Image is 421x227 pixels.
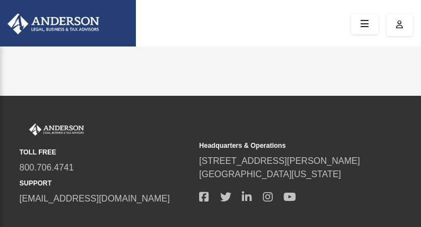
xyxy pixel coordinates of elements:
small: TOLL FREE [19,147,191,157]
a: 800.706.4741 [19,163,74,172]
a: [STREET_ADDRESS][PERSON_NAME] [199,156,360,166]
small: SUPPORT [19,178,191,188]
a: [EMAIL_ADDRESS][DOMAIN_NAME] [19,194,170,203]
a: [GEOGRAPHIC_DATA][US_STATE] [199,169,341,179]
img: Anderson Advisors Platinum Portal [19,123,86,136]
small: Headquarters & Operations [199,141,371,151]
